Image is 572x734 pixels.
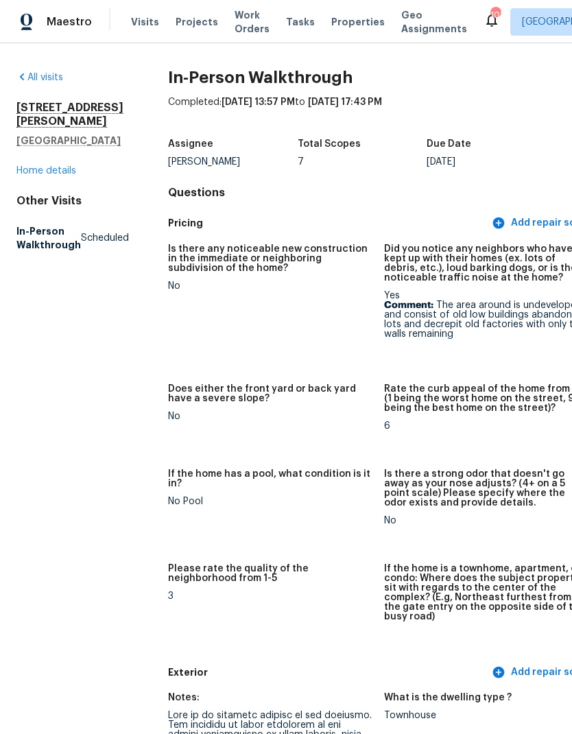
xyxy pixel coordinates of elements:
[16,224,81,252] h5: In-Person Walkthrough
[168,157,298,167] div: [PERSON_NAME]
[427,157,556,167] div: [DATE]
[16,166,76,176] a: Home details
[16,194,124,208] div: Other Visits
[81,231,129,245] span: Scheduled
[384,693,512,702] h5: What is the dwelling type ?
[401,8,467,36] span: Geo Assignments
[427,139,471,149] h5: Due Date
[16,219,124,257] a: In-Person WalkthroughScheduled
[308,97,382,107] span: [DATE] 17:43 PM
[168,384,372,403] h5: Does either the front yard or back yard have a severe slope?
[331,15,385,29] span: Properties
[47,15,92,29] span: Maestro
[222,97,295,107] span: [DATE] 13:57 PM
[168,244,372,273] h5: Is there any noticeable new construction in the immediate or neighboring subdivision of the home?
[298,157,427,167] div: 7
[168,469,372,488] h5: If the home has a pool, what condition is it in?
[168,497,372,506] div: No Pool
[235,8,270,36] span: Work Orders
[168,216,489,230] h5: Pricing
[168,591,372,601] div: 3
[490,8,500,22] div: 103
[298,139,361,149] h5: Total Scopes
[168,564,372,583] h5: Please rate the quality of the neighborhood from 1-5
[168,139,213,149] h5: Assignee
[168,412,372,421] div: No
[168,693,200,702] h5: Notes:
[131,15,159,29] span: Visits
[384,300,433,310] b: Comment:
[16,73,63,82] a: All visits
[168,665,489,680] h5: Exterior
[286,17,315,27] span: Tasks
[176,15,218,29] span: Projects
[168,281,372,291] div: No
